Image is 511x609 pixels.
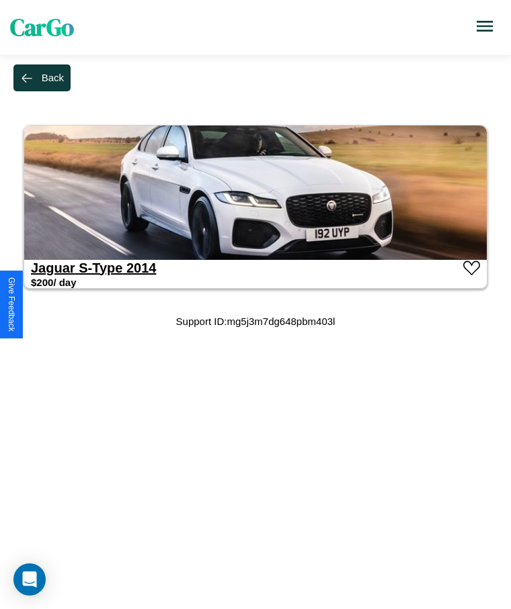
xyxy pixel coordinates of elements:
div: Open Intercom Messenger [13,563,46,596]
p: Support ID: mg5j3m7dg648pbm403l [176,312,336,330]
h3: $ 200 / day [31,277,77,288]
button: Back [13,64,71,91]
div: Give Feedback [7,277,16,332]
span: CarGo [10,11,74,44]
a: Jaguar S-Type 2014 [31,261,156,275]
div: Back [42,72,64,83]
